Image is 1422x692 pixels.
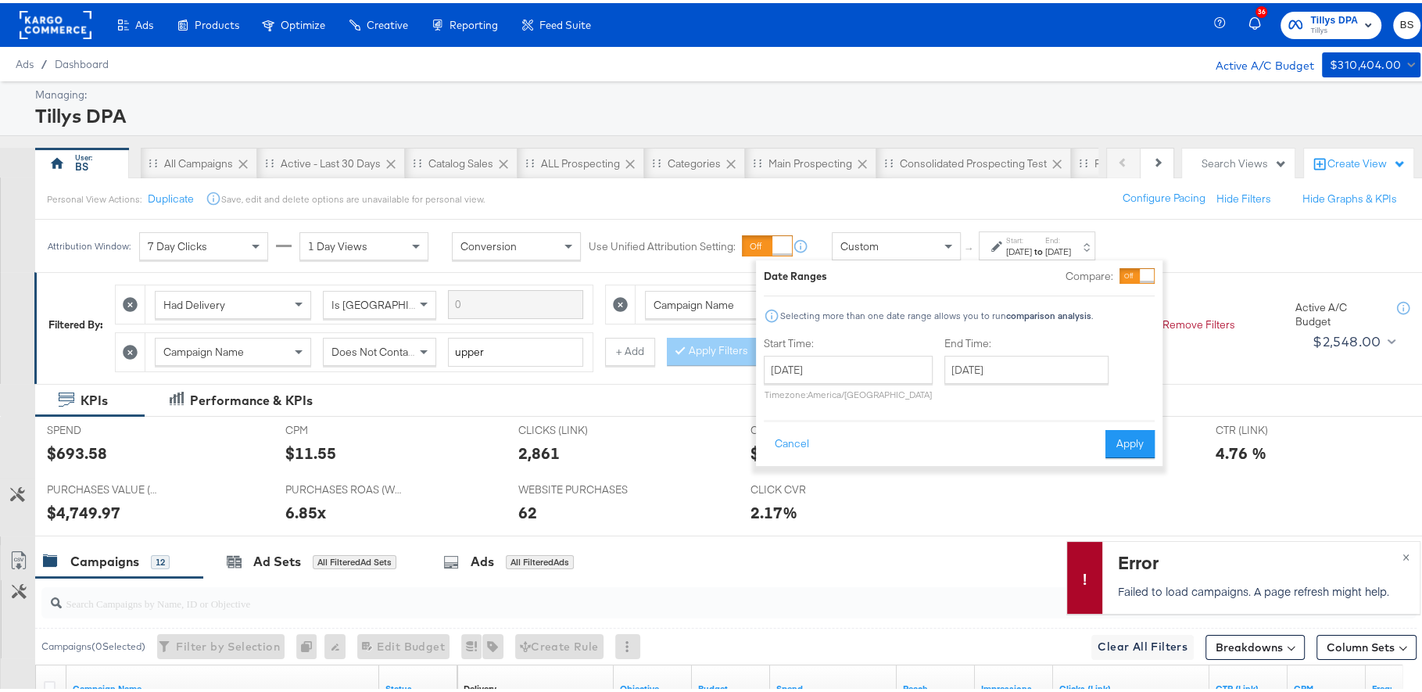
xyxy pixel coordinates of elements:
[81,389,108,407] div: KPIs
[750,479,868,494] span: CLICK CVR
[698,679,764,692] a: The maximum amount you're willing to spend on your ads, on average each day or over the lifetime ...
[1330,52,1401,72] div: $310,404.00
[1313,327,1381,350] div: $2,548.00
[285,439,336,461] div: $11.55
[1150,314,1235,329] button: Remove Filters
[1006,232,1032,242] label: Start:
[285,498,326,521] div: 6.85x
[149,156,157,164] div: Drag to reorder tab
[539,16,591,28] span: Feed Suite
[1295,297,1381,326] div: Active A/C Budget
[764,266,827,281] div: Date Ranges
[1059,679,1203,692] a: The number of clicks on links appearing on your ad or Page that direct people to your sites off F...
[981,679,1047,692] a: The number of times your ad was served. On mobile apps an ad is counted as served the first time ...
[265,156,274,164] div: Drag to reorder tab
[16,55,34,67] span: Ads
[47,238,131,249] div: Attribution Window:
[1281,9,1381,36] button: Tillys DPATillys
[385,679,451,692] a: Shows the current state of your Ad Campaign.
[460,236,517,250] span: Conversion
[1079,156,1087,164] div: Drag to reorder tab
[944,333,1115,348] label: End Time:
[654,295,734,309] span: Campaign Name
[1045,232,1071,242] label: End:
[55,55,109,67] a: Dashboard
[47,420,164,435] span: SPEND
[1199,49,1314,73] div: Active A/C Budget
[464,679,496,692] div: Delivery
[884,156,893,164] div: Drag to reorder tab
[518,420,636,435] span: CLICKS (LINK)
[903,679,969,692] a: The number of people your ad was served to.
[779,307,1094,318] div: Selecting more than one date range allows you to run .
[253,550,301,568] div: Ad Sets
[1399,13,1414,31] span: BS
[471,550,494,568] div: Ads
[768,153,852,168] div: Main Prospecting
[448,287,583,316] input: Enter a search term
[148,236,207,250] span: 7 Day Clicks
[148,188,194,203] button: Duplicate
[448,335,583,364] input: Enter a search term
[35,99,1417,126] div: Tillys DPA
[313,552,396,566] div: All Filtered Ad Sets
[764,427,820,455] button: Cancel
[1255,3,1267,15] div: 36
[1216,439,1266,461] div: 4.76 %
[1391,539,1420,567] button: ×
[518,439,560,461] div: 2,861
[41,636,145,651] div: Campaigns ( 0 Selected)
[750,420,868,435] span: CPC (LINK)
[1216,420,1333,435] span: CTR (LINK)
[541,153,620,168] div: ALL Prospecting
[764,333,933,348] label: Start Time:
[47,498,120,521] div: $4,749.97
[75,156,88,171] div: BS
[1105,427,1155,455] button: Apply
[620,679,686,692] a: Your campaign's objective.
[1216,679,1281,692] a: The number of clicks received on a link in your ad divided by the number of impressions.
[281,16,325,28] span: Optimize
[190,389,313,407] div: Performance & KPIs
[605,335,655,363] button: + Add
[1091,632,1194,657] button: Clear All Filters
[450,16,498,28] span: Reporting
[1205,632,1305,657] button: Breakdowns
[163,295,225,309] span: Had Delivery
[1327,153,1406,169] div: Create View
[1393,9,1420,36] button: BS
[464,679,496,692] a: Reflects the ability of your Ad Campaign to achieve delivery based on ad states, schedule and bud...
[962,243,977,249] span: ↑
[151,552,170,566] div: 12
[506,552,574,566] div: All Filtered Ads
[48,314,103,329] div: Filtered By:
[1216,188,1271,203] button: Hide Filters
[1302,188,1397,203] button: Hide Graphs & KPIs
[1098,634,1187,654] span: Clear All Filters
[47,479,164,494] span: PURCHASES VALUE (WEBSITE EVENTS)
[331,295,451,309] span: Is [GEOGRAPHIC_DATA]
[1118,580,1400,596] p: Failed to load campaigns. A page refresh might help.
[296,631,324,656] div: 0
[47,439,107,461] div: $693.58
[1006,307,1091,318] strong: comparison analysis
[1112,181,1216,210] button: Configure Pacing
[1294,679,1359,692] a: The average cost you've paid to have 1,000 impressions of your ad.
[164,153,233,168] div: All Campaigns
[589,236,736,251] label: Use Unified Attribution Setting:
[1066,266,1113,281] label: Compare:
[1032,242,1045,254] strong: to
[750,439,792,461] div: $0.24
[195,16,239,28] span: Products
[1202,153,1287,168] div: Search Views
[70,550,139,568] div: Campaigns
[1246,7,1273,38] button: 36
[900,153,1047,168] div: Consolidated Prospecting Test
[753,156,761,164] div: Drag to reorder tab
[1310,22,1358,34] span: Tillys
[308,236,367,250] span: 1 Day Views
[525,156,534,164] div: Drag to reorder tab
[1094,153,1126,168] div: Pacing
[35,84,1417,99] div: Managing:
